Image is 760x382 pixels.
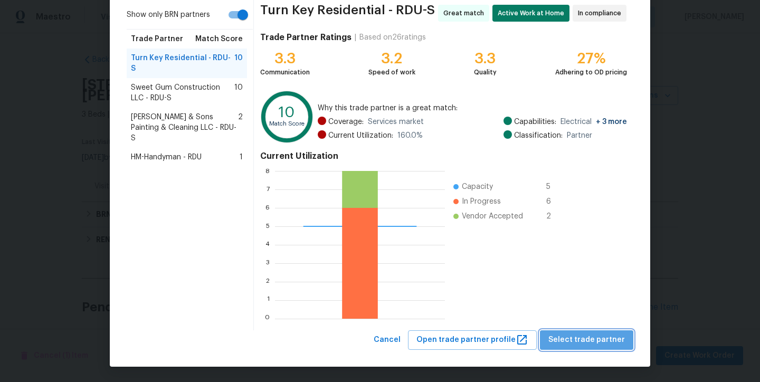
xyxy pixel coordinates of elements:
[408,330,537,350] button: Open trade partner profile
[555,67,627,78] div: Adhering to OD pricing
[328,130,393,141] span: Current Utilization:
[498,8,568,18] span: Active Work at Home
[195,34,243,44] span: Match Score
[369,330,405,350] button: Cancel
[546,182,563,192] span: 5
[269,121,305,127] text: Match Score
[234,82,243,103] span: 10
[596,118,627,126] span: + 3 more
[578,8,625,18] span: In compliance
[474,53,497,64] div: 3.3
[368,117,424,127] span: Services market
[266,279,270,285] text: 2
[127,9,210,21] span: Show only BRN partners
[266,260,270,266] text: 3
[131,53,234,74] span: Turn Key Residential - RDU-S
[267,186,270,193] text: 7
[514,130,563,141] span: Classification:
[328,117,364,127] span: Coverage:
[416,333,528,347] span: Open trade partner profile
[240,152,243,163] span: 1
[260,67,310,78] div: Communication
[555,53,627,64] div: 27%
[474,67,497,78] div: Quality
[397,130,423,141] span: 160.0 %
[131,34,183,44] span: Trade Partner
[318,103,627,113] span: Why this trade partner is a great match:
[374,333,401,347] span: Cancel
[462,182,493,192] span: Capacity
[265,316,270,322] text: 0
[462,196,501,207] span: In Progress
[546,196,563,207] span: 6
[351,32,359,43] div: |
[234,53,243,74] span: 10
[368,67,415,78] div: Speed of work
[540,330,633,350] button: Select trade partner
[548,333,625,347] span: Select trade partner
[359,32,426,43] div: Based on 26 ratings
[546,211,563,222] span: 2
[560,117,627,127] span: Electrical
[567,130,592,141] span: Partner
[260,151,627,161] h4: Current Utilization
[462,211,523,222] span: Vendor Accepted
[368,53,415,64] div: 3.2
[260,53,310,64] div: 3.3
[131,82,234,103] span: Sweet Gum Construction LLC - RDU-S
[131,112,238,144] span: [PERSON_NAME] & Sons Painting & Cleaning LLC - RDU-S
[443,8,488,18] span: Great match
[514,117,556,127] span: Capabilities:
[260,32,351,43] h4: Trade Partner Ratings
[265,242,270,248] text: 4
[265,168,270,174] text: 8
[266,223,270,230] text: 5
[260,5,435,22] span: Turn Key Residential - RDU-S
[238,112,243,144] span: 2
[267,297,270,303] text: 1
[265,205,270,211] text: 6
[131,152,202,163] span: HM-Handyman - RDU
[279,105,295,120] text: 10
